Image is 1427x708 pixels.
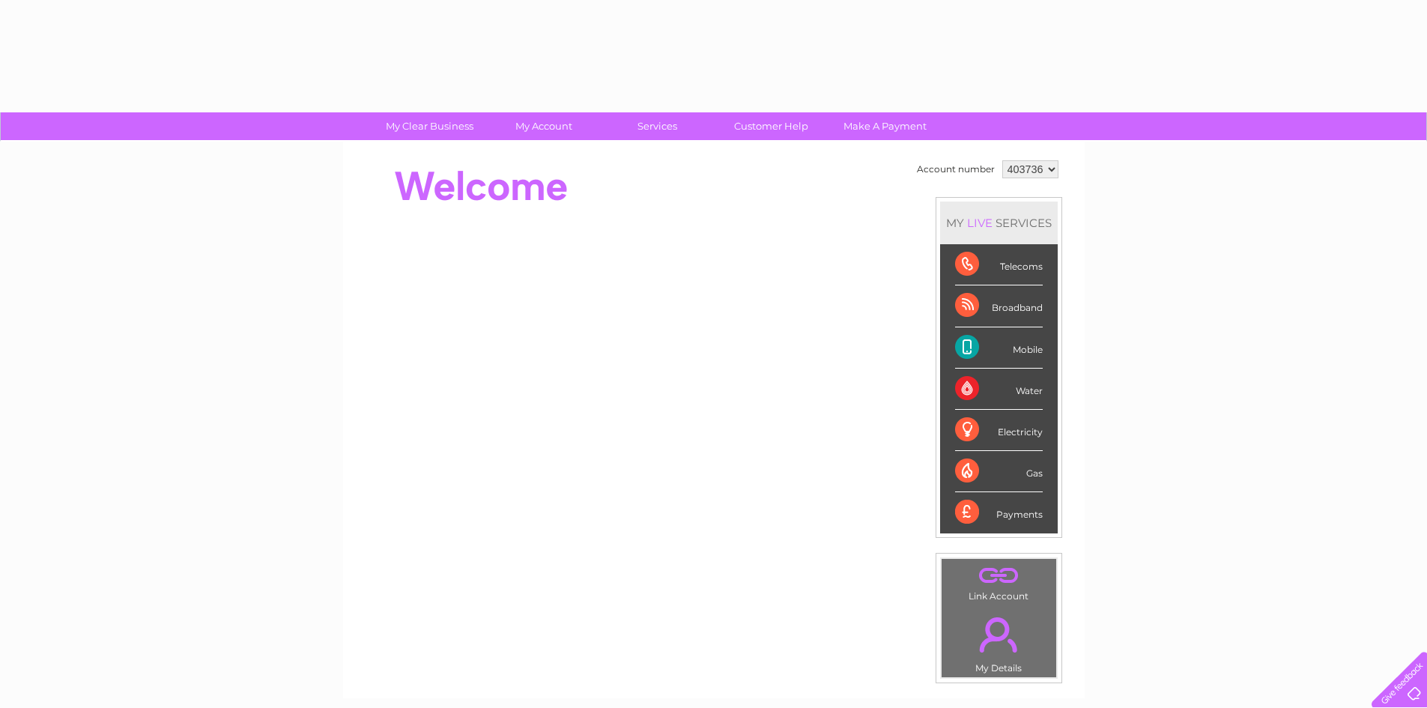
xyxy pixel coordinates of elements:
[955,327,1043,369] div: Mobile
[955,244,1043,285] div: Telecoms
[823,112,947,140] a: Make A Payment
[482,112,605,140] a: My Account
[596,112,719,140] a: Services
[955,410,1043,451] div: Electricity
[955,451,1043,492] div: Gas
[368,112,491,140] a: My Clear Business
[955,285,1043,327] div: Broadband
[955,369,1043,410] div: Water
[913,157,999,182] td: Account number
[964,216,996,230] div: LIVE
[945,563,1052,589] a: .
[945,608,1052,661] a: .
[955,492,1043,533] div: Payments
[941,605,1057,678] td: My Details
[940,202,1058,244] div: MY SERVICES
[941,558,1057,605] td: Link Account
[709,112,833,140] a: Customer Help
